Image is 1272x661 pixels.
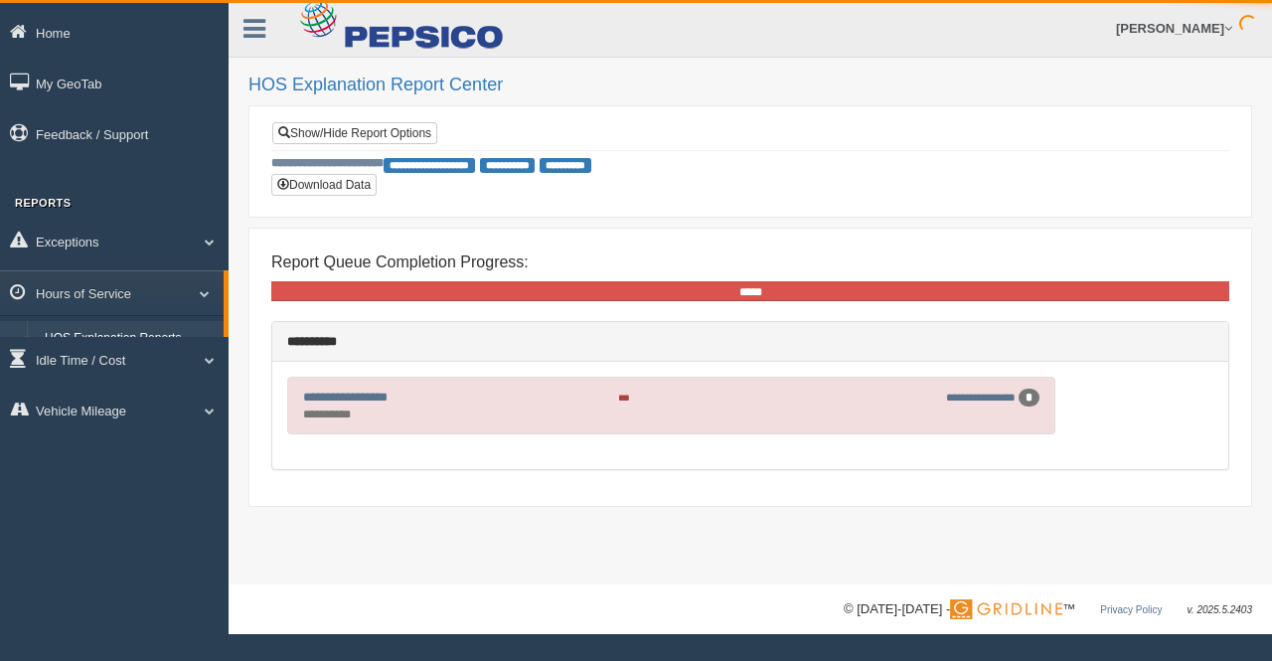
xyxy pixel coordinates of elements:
[271,174,377,196] button: Download Data
[1188,604,1252,615] span: v. 2025.5.2403
[248,76,1252,95] h2: HOS Explanation Report Center
[272,122,437,144] a: Show/Hide Report Options
[271,253,1229,271] h4: Report Queue Completion Progress:
[844,599,1252,620] div: © [DATE]-[DATE] - ™
[36,321,224,357] a: HOS Explanation Reports
[1100,604,1162,615] a: Privacy Policy
[950,599,1062,619] img: Gridline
